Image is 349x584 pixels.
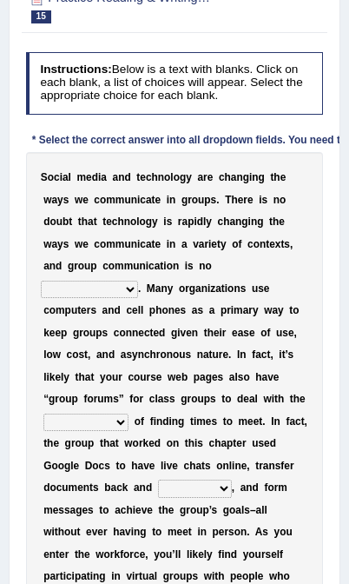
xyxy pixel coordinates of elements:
b: u [56,216,63,228]
b: n [49,260,56,272]
b: y [152,216,158,228]
b: o [260,327,267,339]
b: t [204,327,207,339]
b: w [75,194,82,206]
b: l [136,216,139,228]
b: r [188,194,192,206]
b: a [113,171,119,183]
b: e [49,327,56,339]
b: i [137,194,140,206]
b: n [201,282,207,295]
b: e [81,304,87,316]
b: c [140,238,146,250]
b: s [102,327,109,339]
b: t [84,348,88,361]
b: a [51,238,57,250]
b: n [138,348,144,361]
b: l [170,171,173,183]
b: n [131,194,137,206]
b: Instructions: [40,63,111,76]
b: a [155,260,161,272]
b: x [275,238,281,250]
b: m [77,171,87,183]
b: w [264,304,272,316]
b: d [43,216,49,228]
b: a [238,327,244,339]
b: n [236,171,242,183]
b: i [225,282,227,295]
b: e [288,327,294,339]
b: i [163,260,166,272]
b: n [252,171,258,183]
b: g [189,282,195,295]
b: k [43,327,49,339]
b: c [218,216,224,228]
b: n [124,216,130,228]
b: c [219,171,225,183]
b: d [115,304,121,316]
b: n [235,216,241,228]
b: i [248,216,251,228]
b: i [208,238,211,250]
b: r [227,304,231,316]
b: g [73,327,79,339]
b: e [106,216,112,228]
b: y [57,238,63,250]
b: e [280,171,286,183]
b: n [132,327,138,339]
b: o [140,216,146,228]
b: w [43,238,51,250]
b: t [150,327,154,339]
b: . [138,282,141,295]
b: o [119,327,125,339]
b: s [211,194,217,206]
b: c [94,238,100,250]
b: t [136,171,140,183]
b: y [206,216,212,228]
b: a [146,194,152,206]
b: a [155,282,161,295]
b: o [72,348,78,361]
b: u [179,348,185,361]
b: e [186,327,192,339]
b: u [133,260,139,272]
b: s [240,282,247,295]
b: t [152,194,155,206]
b: h [273,216,279,228]
b: m [106,194,115,206]
b: o [206,260,212,272]
b: h [150,348,156,361]
b: n [251,216,257,228]
b: n [102,348,109,361]
b: o [227,282,234,295]
b: , [290,238,293,250]
b: y [57,194,63,206]
b: a [51,194,57,206]
b: p [65,304,71,316]
b: o [293,304,299,316]
b: o [83,327,89,339]
b: f [238,238,241,250]
b: y [253,304,259,316]
b: m [106,238,115,250]
b: u [124,194,130,206]
b: h [155,304,161,316]
b: d [124,171,130,183]
b: e [140,171,146,183]
b: o [232,238,238,250]
b: h [223,216,229,228]
b: s [167,216,173,228]
b: d [159,327,165,339]
b: i [249,171,252,183]
b: y [132,348,138,361]
b: h [231,194,237,206]
b: t [94,216,97,228]
b: b [63,216,69,228]
b: a [243,304,249,316]
b: h [225,171,231,183]
b: t [78,216,82,228]
b: s [282,327,288,339]
b: i [167,238,169,250]
b: e [232,327,238,339]
b: u [89,327,95,339]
